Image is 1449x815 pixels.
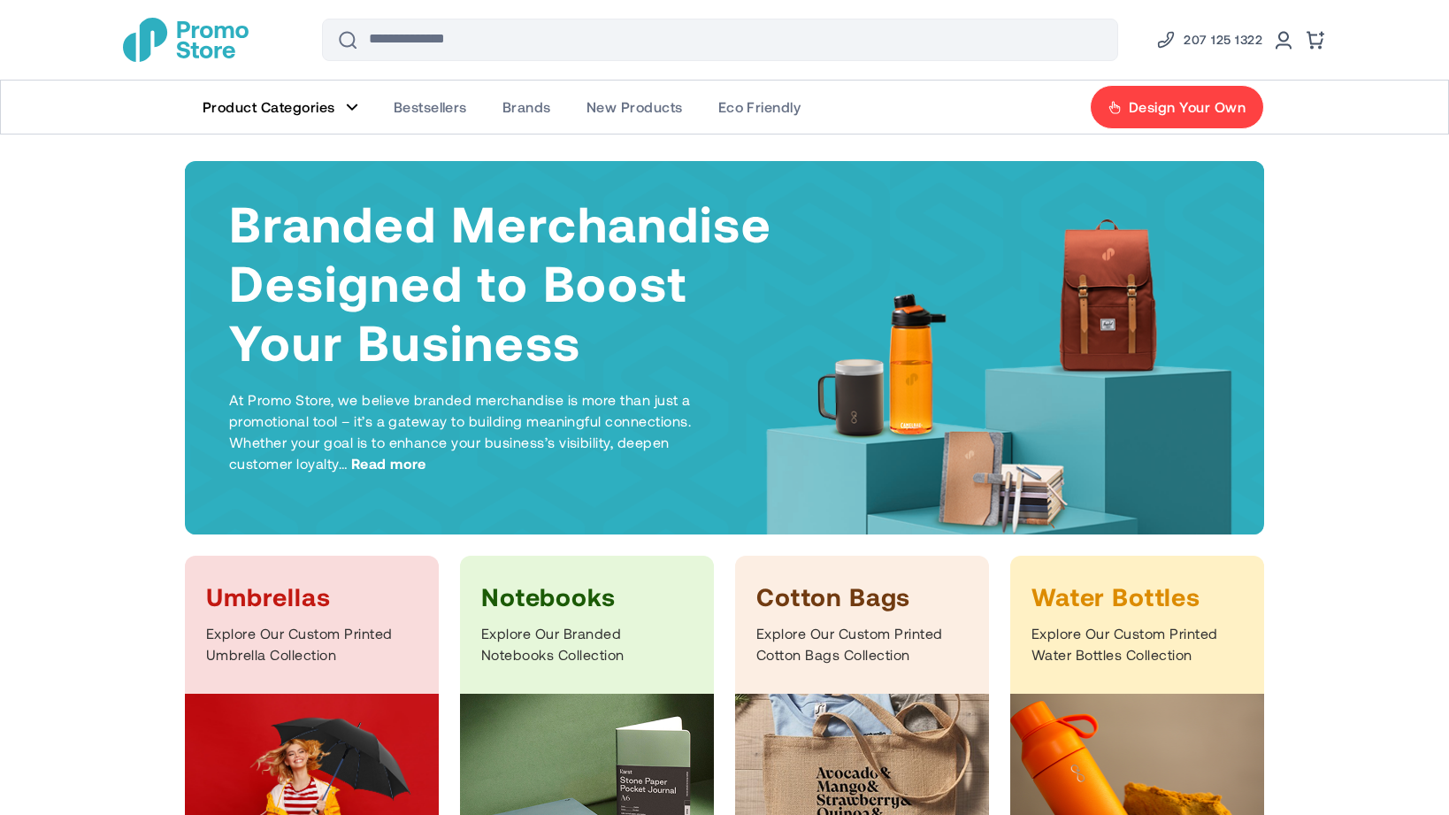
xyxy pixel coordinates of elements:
a: Phone [1155,29,1262,50]
span: Brands [502,98,551,116]
a: New Products [569,81,701,134]
p: Explore Our Custom Printed Cotton Bags Collection [756,623,968,665]
a: Product Categories [185,81,376,134]
a: Brands [485,81,569,134]
span: Product Categories [203,98,335,116]
a: store logo [123,18,249,62]
span: At Promo Store, we believe branded merchandise is more than just a promotional tool – it’s a gate... [229,391,691,472]
span: Eco Friendly [718,98,801,116]
a: Eco Friendly [701,81,819,134]
span: Read more [351,453,426,474]
img: Promotional Merchandise [123,18,249,62]
h1: Branded Merchandise Designed to Boost Your Business [229,193,774,372]
img: Products [755,211,1250,570]
h3: Umbrellas [206,580,418,612]
p: Explore Our Custom Printed Umbrella Collection [206,623,418,665]
span: Bestsellers [394,98,467,116]
p: Explore Our Branded Notebooks Collection [481,623,693,665]
a: Bestsellers [376,81,485,134]
a: Design Your Own [1090,85,1264,129]
h3: Water Bottles [1031,580,1243,612]
span: Design Your Own [1129,98,1246,116]
h3: Cotton Bags [756,580,968,612]
button: Search [326,19,369,61]
h3: Notebooks [481,580,693,612]
p: Explore Our Custom Printed Water Bottles Collection [1031,623,1243,665]
span: 207 125 1322 [1184,29,1262,50]
span: New Products [586,98,683,116]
